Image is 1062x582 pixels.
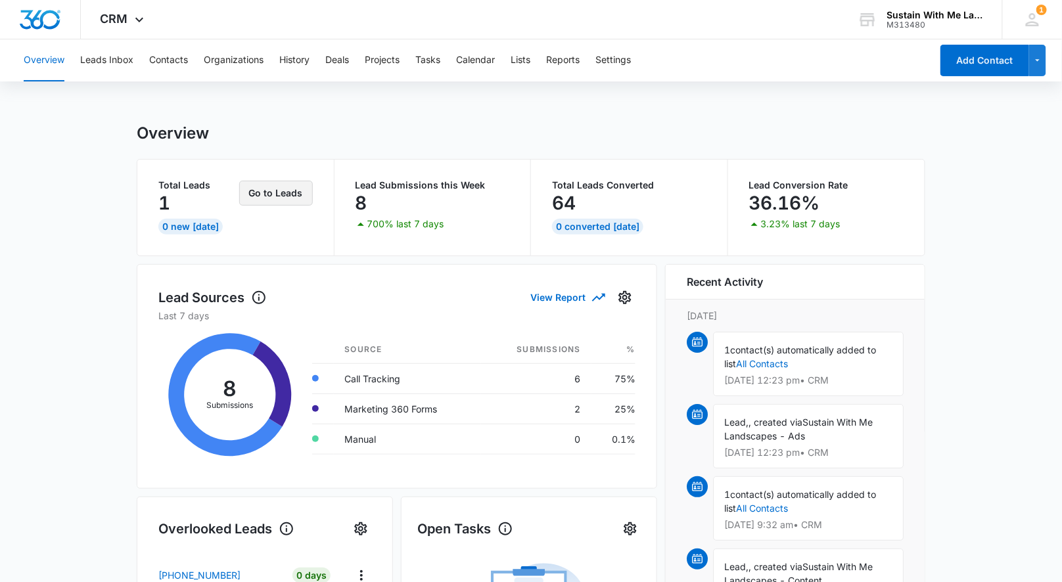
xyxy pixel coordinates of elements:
[940,45,1029,76] button: Add Contact
[687,309,904,323] p: [DATE]
[591,424,635,454] td: 0.1%
[724,448,892,457] p: [DATE] 12:23 pm • CRM
[334,424,481,454] td: Manual
[350,518,371,539] button: Settings
[481,336,591,364] th: Submissions
[481,424,591,454] td: 0
[552,219,643,235] div: 0 Converted [DATE]
[456,39,495,81] button: Calendar
[749,192,820,213] p: 36.16%
[749,416,802,428] span: , created via
[204,39,264,81] button: Organizations
[724,489,730,500] span: 1
[101,12,128,26] span: CRM
[530,286,604,309] button: View Report
[334,336,481,364] th: Source
[367,219,444,229] p: 700% last 7 days
[1036,5,1047,15] span: 1
[620,518,641,539] button: Settings
[724,376,892,385] p: [DATE] 12:23 pm • CRM
[417,519,513,539] h1: Open Tasks
[511,39,530,81] button: Lists
[149,39,188,81] button: Contacts
[356,192,367,213] p: 8
[24,39,64,81] button: Overview
[158,519,294,539] h1: Overlooked Leads
[356,181,510,190] p: Lead Submissions this Week
[137,123,209,143] h1: Overview
[158,219,223,235] div: 0 New [DATE]
[887,10,983,20] div: account name
[552,181,706,190] p: Total Leads Converted
[749,561,802,572] span: , created via
[591,393,635,424] td: 25%
[687,274,763,290] h6: Recent Activity
[736,503,788,514] a: All Contacts
[365,39,400,81] button: Projects
[158,568,283,582] a: [PHONE_NUMBER]
[614,287,635,308] button: Settings
[481,363,591,393] td: 6
[334,393,481,424] td: Marketing 360 Forms
[158,288,267,307] h1: Lead Sources
[158,181,237,190] p: Total Leads
[591,336,635,364] th: %
[724,489,876,514] span: contact(s) automatically added to list
[325,39,349,81] button: Deals
[724,520,892,529] p: [DATE] 9:32 am • CRM
[552,192,576,213] p: 64
[724,344,730,355] span: 1
[724,561,749,572] span: Lead,
[887,20,983,30] div: account id
[749,181,904,190] p: Lead Conversion Rate
[1036,5,1047,15] div: notifications count
[239,181,313,206] button: Go to Leads
[239,187,313,198] a: Go to Leads
[724,416,749,428] span: Lead,
[724,344,876,369] span: contact(s) automatically added to list
[80,39,133,81] button: Leads Inbox
[415,39,440,81] button: Tasks
[736,358,788,369] a: All Contacts
[591,363,635,393] td: 75%
[279,39,310,81] button: History
[158,309,635,323] p: Last 7 days
[546,39,580,81] button: Reports
[334,363,481,393] td: Call Tracking
[481,393,591,424] td: 2
[761,219,841,229] p: 3.23% last 7 days
[595,39,631,81] button: Settings
[158,568,241,582] p: [PHONE_NUMBER]
[158,192,170,213] p: 1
